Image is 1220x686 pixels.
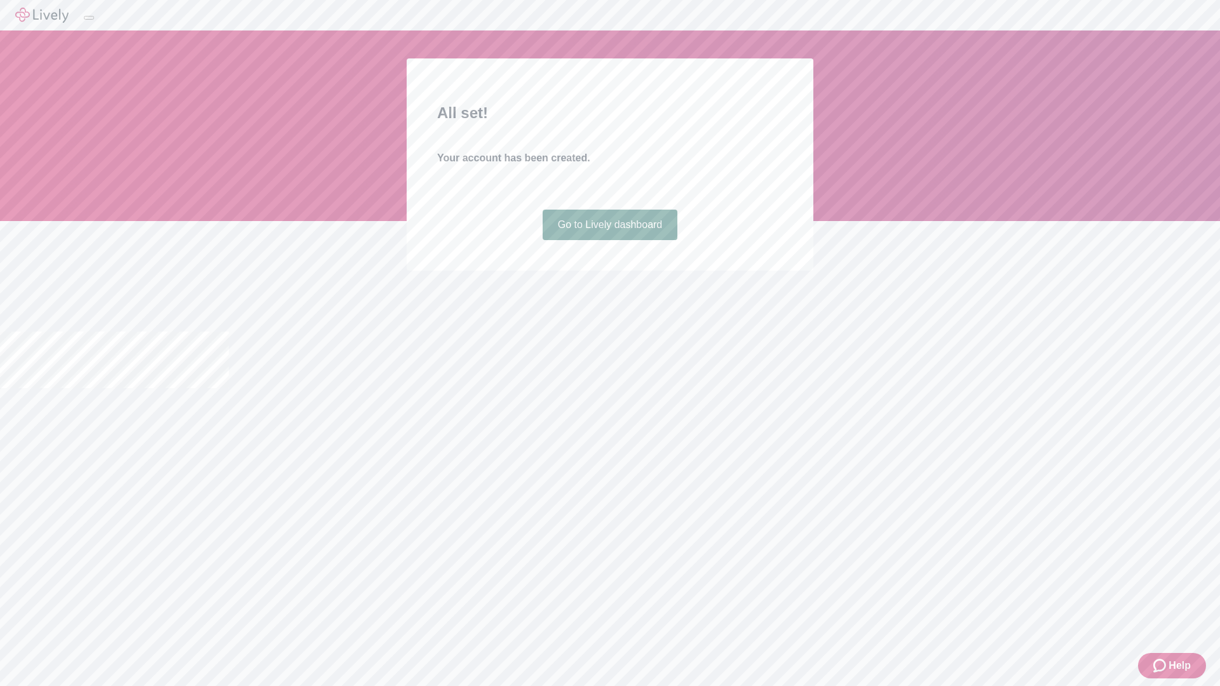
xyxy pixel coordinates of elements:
[543,210,678,240] a: Go to Lively dashboard
[1169,658,1191,673] span: Help
[15,8,69,23] img: Lively
[437,102,783,124] h2: All set!
[1153,658,1169,673] svg: Zendesk support icon
[1138,653,1206,678] button: Zendesk support iconHelp
[84,16,94,20] button: Log out
[437,151,783,166] h4: Your account has been created.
